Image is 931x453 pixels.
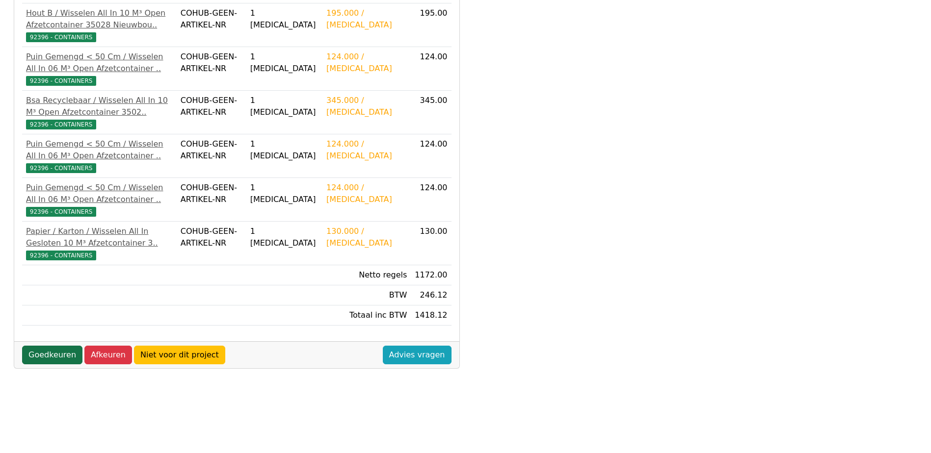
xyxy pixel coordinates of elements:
[411,47,451,91] td: 124.00
[177,178,246,222] td: COHUB-GEEN-ARTIKEL-NR
[177,222,246,265] td: COHUB-GEEN-ARTIKEL-NR
[411,285,451,305] td: 246.12
[26,7,173,31] div: Hout B / Wisselen All In 10 M³ Open Afzetcontainer 35028 Nieuwbou..
[326,51,407,75] div: 124.000 / [MEDICAL_DATA]
[26,182,173,217] a: Puin Gemengd < 50 Cm / Wisselen All In 06 M³ Open Afzetcontainer ..92396 - CONTAINERS
[326,138,407,162] div: 124.000 / [MEDICAL_DATA]
[26,120,96,129] span: 92396 - CONTAINERS
[326,182,407,205] div: 124.000 / [MEDICAL_DATA]
[326,7,407,31] div: 195.000 / [MEDICAL_DATA]
[322,265,411,285] td: Netto regels
[177,3,246,47] td: COHUB-GEEN-ARTIKEL-NR
[411,265,451,285] td: 1172.00
[26,51,173,75] div: Puin Gemengd < 50 Cm / Wisselen All In 06 M³ Open Afzetcontainer ..
[26,182,173,205] div: Puin Gemengd < 50 Cm / Wisselen All In 06 M³ Open Afzetcontainer ..
[26,95,173,130] a: Bsa Recyclebaar / Wisselen All In 10 M³ Open Afzetcontainer 3502..92396 - CONTAINERS
[26,95,173,118] div: Bsa Recyclebaar / Wisselen All In 10 M³ Open Afzetcontainer 3502..
[26,226,173,249] div: Papier / Karton / Wisselen All In Gesloten 10 M³ Afzetcontainer 3..
[322,305,411,326] td: Totaal inc BTW
[411,305,451,326] td: 1418.12
[177,47,246,91] td: COHUB-GEEN-ARTIKEL-NR
[26,138,173,162] div: Puin Gemengd < 50 Cm / Wisselen All In 06 M³ Open Afzetcontainer ..
[250,51,319,75] div: 1 [MEDICAL_DATA]
[326,226,407,249] div: 130.000 / [MEDICAL_DATA]
[326,95,407,118] div: 345.000 / [MEDICAL_DATA]
[26,163,96,173] span: 92396 - CONTAINERS
[26,32,96,42] span: 92396 - CONTAINERS
[411,222,451,265] td: 130.00
[26,51,173,86] a: Puin Gemengd < 50 Cm / Wisselen All In 06 M³ Open Afzetcontainer ..92396 - CONTAINERS
[26,207,96,217] span: 92396 - CONTAINERS
[250,95,319,118] div: 1 [MEDICAL_DATA]
[22,346,82,364] a: Goedkeuren
[26,7,173,43] a: Hout B / Wisselen All In 10 M³ Open Afzetcontainer 35028 Nieuwbou..92396 - CONTAINERS
[250,226,319,249] div: 1 [MEDICAL_DATA]
[250,138,319,162] div: 1 [MEDICAL_DATA]
[383,346,452,364] a: Advies vragen
[411,178,451,222] td: 124.00
[26,138,173,174] a: Puin Gemengd < 50 Cm / Wisselen All In 06 M³ Open Afzetcontainer ..92396 - CONTAINERS
[26,76,96,86] span: 92396 - CONTAINERS
[411,3,451,47] td: 195.00
[84,346,132,364] a: Afkeuren
[411,91,451,134] td: 345.00
[177,134,246,178] td: COHUB-GEEN-ARTIKEL-NR
[134,346,225,364] a: Niet voor dit project
[250,182,319,205] div: 1 [MEDICAL_DATA]
[177,91,246,134] td: COHUB-GEEN-ARTIKEL-NR
[250,7,319,31] div: 1 [MEDICAL_DATA]
[411,134,451,178] td: 124.00
[26,226,173,261] a: Papier / Karton / Wisselen All In Gesloten 10 M³ Afzetcontainer 3..92396 - CONTAINERS
[26,251,96,260] span: 92396 - CONTAINERS
[322,285,411,305] td: BTW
